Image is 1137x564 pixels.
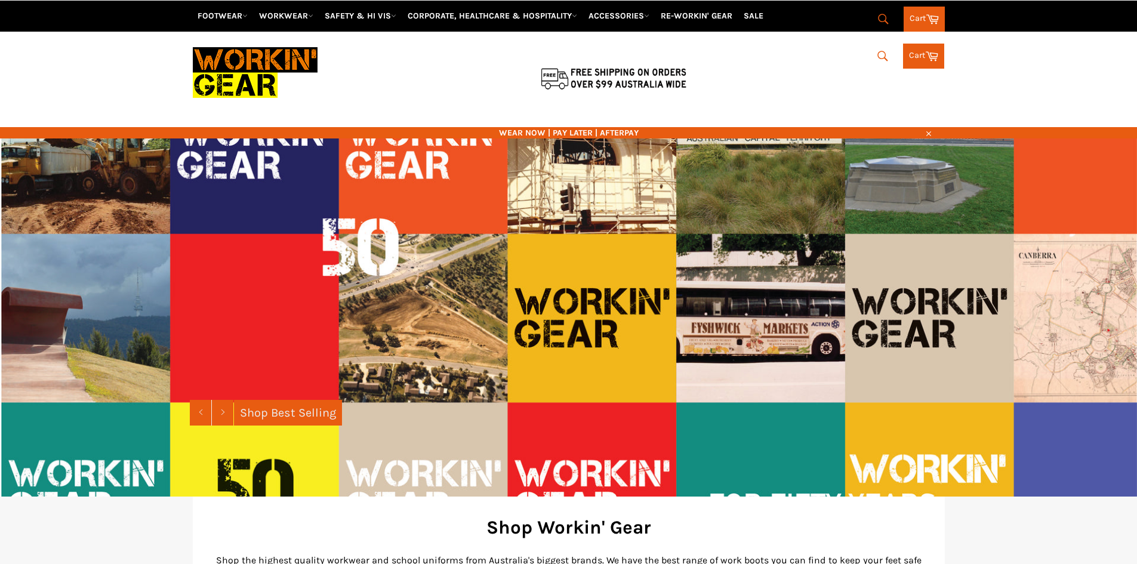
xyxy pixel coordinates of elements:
[193,5,252,26] a: FOOTWEAR
[656,5,737,26] a: RE-WORKIN' GEAR
[403,5,582,26] a: CORPORATE, HEALTHCARE & HOSPITALITY
[904,7,945,32] a: Cart
[739,5,768,26] a: SALE
[234,400,342,426] a: Shop Best Selling
[193,39,318,106] img: Workin Gear leaders in Workwear, Safety Boots, PPE, Uniforms. Australia's No.1 in Workwear
[254,5,318,26] a: WORKWEAR
[193,127,945,138] span: WEAR NOW | PAY LATER | AFTERPAY
[211,514,927,540] h2: Shop Workin' Gear
[584,5,654,26] a: ACCESSORIES
[539,66,688,91] img: Flat $9.95 shipping Australia wide
[320,5,401,26] a: SAFETY & HI VIS
[903,44,944,69] a: Cart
